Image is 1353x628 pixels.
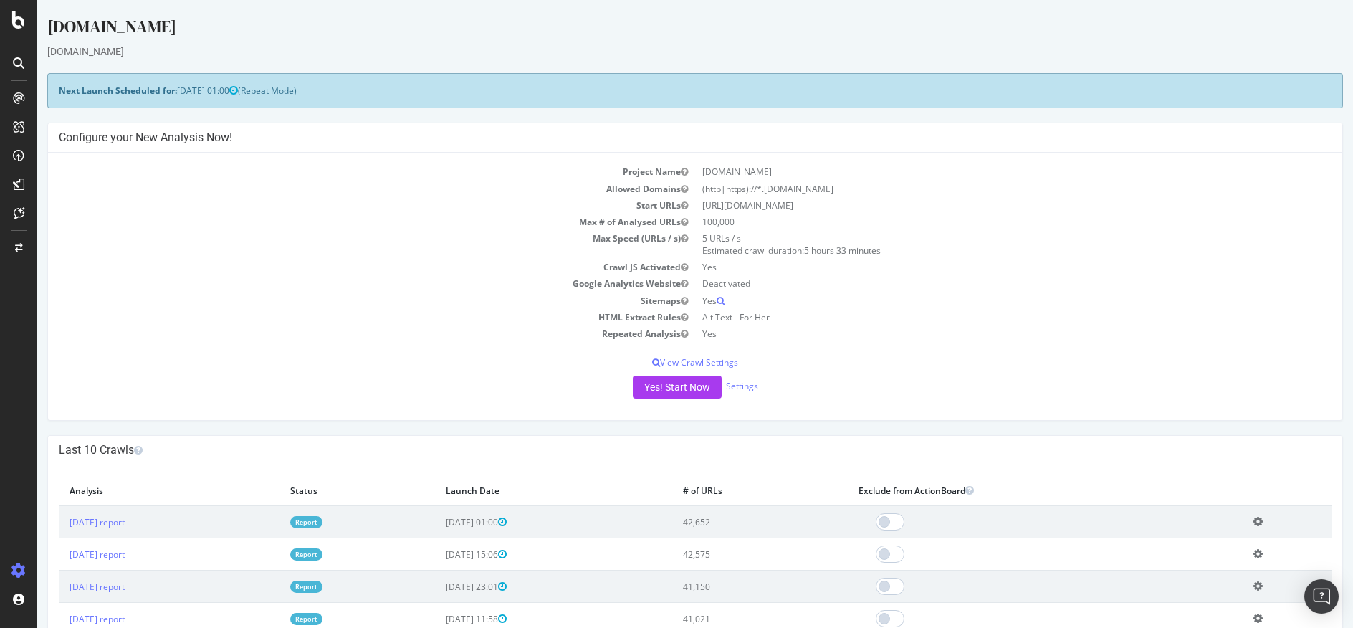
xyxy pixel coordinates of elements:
[408,516,469,528] span: [DATE] 01:00
[658,230,1294,259] td: 5 URLs / s Estimated crawl duration:
[21,259,658,275] td: Crawl JS Activated
[253,516,285,528] a: Report
[21,292,658,309] td: Sitemaps
[140,85,201,97] span: [DATE] 01:00
[21,181,658,197] td: Allowed Domains
[10,73,1306,108] div: (Repeat Mode)
[658,259,1294,275] td: Yes
[689,380,721,392] a: Settings
[596,376,684,399] button: Yes! Start Now
[1304,579,1339,614] div: Open Intercom Messenger
[242,476,397,505] th: Status
[658,163,1294,180] td: [DOMAIN_NAME]
[658,197,1294,214] td: [URL][DOMAIN_NAME]
[21,325,658,342] td: Repeated Analysis
[21,197,658,214] td: Start URLs
[658,325,1294,342] td: Yes
[253,581,285,593] a: Report
[658,181,1294,197] td: (http|https)://*.[DOMAIN_NAME]
[658,292,1294,309] td: Yes
[21,163,658,180] td: Project Name
[635,538,811,571] td: 42,575
[635,571,811,603] td: 41,150
[658,309,1294,325] td: Alt Text - For Her
[658,275,1294,292] td: Deactivated
[408,548,469,561] span: [DATE] 15:06
[21,356,1294,368] p: View Crawl Settings
[635,505,811,538] td: 42,652
[21,230,658,259] td: Max Speed (URLs / s)
[253,548,285,561] a: Report
[10,14,1306,44] div: [DOMAIN_NAME]
[767,244,843,257] span: 5 hours 33 minutes
[21,476,242,505] th: Analysis
[10,44,1306,59] div: [DOMAIN_NAME]
[21,275,658,292] td: Google Analytics Website
[635,476,811,505] th: # of URLs
[21,309,658,325] td: HTML Extract Rules
[32,516,87,528] a: [DATE] report
[658,214,1294,230] td: 100,000
[21,214,658,230] td: Max # of Analysed URLs
[32,613,87,625] a: [DATE] report
[32,581,87,593] a: [DATE] report
[21,130,1294,145] h4: Configure your New Analysis Now!
[253,613,285,625] a: Report
[32,548,87,561] a: [DATE] report
[21,443,1294,457] h4: Last 10 Crawls
[21,85,140,97] strong: Next Launch Scheduled for:
[408,581,469,593] span: [DATE] 23:01
[398,476,636,505] th: Launch Date
[811,476,1205,505] th: Exclude from ActionBoard
[408,613,469,625] span: [DATE] 11:58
